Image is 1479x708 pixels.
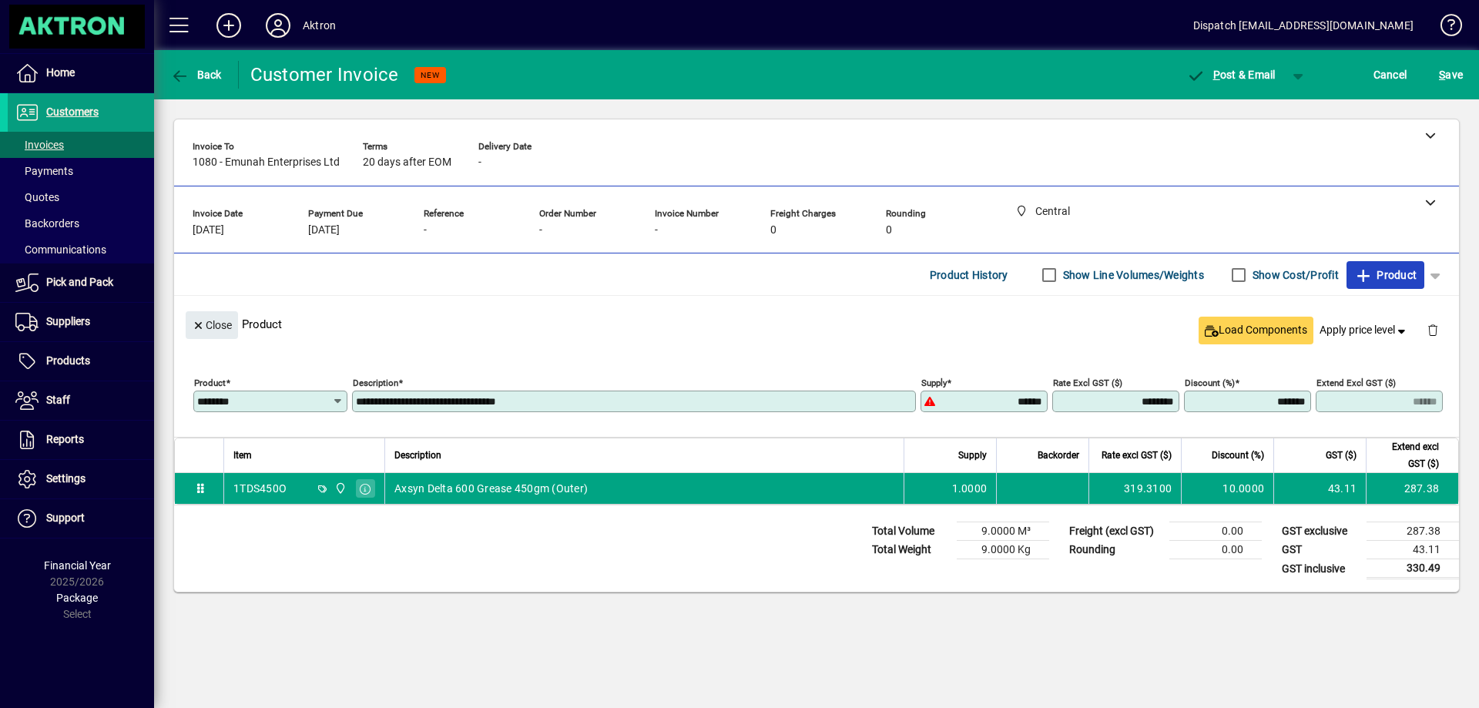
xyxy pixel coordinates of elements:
[46,315,90,327] span: Suppliers
[1435,61,1467,89] button: Save
[46,512,85,524] span: Support
[154,61,239,89] app-page-header-button: Back
[8,263,154,302] a: Pick and Pack
[1376,438,1439,472] span: Extend excl GST ($)
[1102,447,1172,464] span: Rate excl GST ($)
[1274,522,1367,541] td: GST exclusive
[1347,261,1424,289] button: Product
[15,191,59,203] span: Quotes
[233,481,287,496] div: 1TDS450O
[1354,263,1417,287] span: Product
[930,263,1008,287] span: Product History
[1212,447,1264,464] span: Discount (%)
[15,243,106,256] span: Communications
[1205,322,1307,338] span: Load Components
[1169,541,1262,559] td: 0.00
[182,317,242,331] app-page-header-button: Close
[1186,69,1276,81] span: ost & Email
[421,70,440,80] span: NEW
[424,224,427,237] span: -
[1181,473,1273,504] td: 10.0000
[1053,377,1122,388] mat-label: Rate excl GST ($)
[952,481,988,496] span: 1.0000
[193,156,340,169] span: 1080 - Emunah Enterprises Ltd
[1274,541,1367,559] td: GST
[8,342,154,381] a: Products
[1169,522,1262,541] td: 0.00
[193,224,224,237] span: [DATE]
[46,354,90,367] span: Products
[478,156,481,169] span: -
[1414,323,1451,337] app-page-header-button: Delete
[1439,69,1445,81] span: S
[864,522,957,541] td: Total Volume
[1098,481,1172,496] div: 319.3100
[1367,522,1459,541] td: 287.38
[8,132,154,158] a: Invoices
[8,499,154,538] a: Support
[958,447,987,464] span: Supply
[250,62,399,87] div: Customer Invoice
[15,217,79,230] span: Backorders
[1373,62,1407,87] span: Cancel
[1320,322,1409,338] span: Apply price level
[539,224,542,237] span: -
[363,156,451,169] span: 20 days after EOM
[1061,541,1169,559] td: Rounding
[46,433,84,445] span: Reports
[770,224,776,237] span: 0
[1414,311,1451,348] button: Delete
[1439,62,1463,87] span: ave
[1326,447,1357,464] span: GST ($)
[192,313,232,338] span: Close
[8,421,154,459] a: Reports
[308,224,340,237] span: [DATE]
[46,276,113,288] span: Pick and Pack
[1313,317,1415,344] button: Apply price level
[1061,522,1169,541] td: Freight (excl GST)
[8,54,154,92] a: Home
[957,541,1049,559] td: 9.0000 Kg
[1316,377,1396,388] mat-label: Extend excl GST ($)
[394,481,588,496] span: Axsyn Delta 600 Grease 450gm (Outer)
[1185,377,1235,388] mat-label: Discount (%)
[233,447,252,464] span: Item
[1199,317,1313,344] button: Load Components
[1249,267,1339,283] label: Show Cost/Profit
[1060,267,1204,283] label: Show Line Volumes/Weights
[194,377,226,388] mat-label: Product
[1273,473,1366,504] td: 43.11
[8,381,154,420] a: Staff
[921,377,947,388] mat-label: Supply
[46,66,75,79] span: Home
[174,296,1459,352] div: Product
[394,447,441,464] span: Description
[15,139,64,151] span: Invoices
[44,559,111,572] span: Financial Year
[1367,541,1459,559] td: 43.11
[1213,69,1220,81] span: P
[8,237,154,263] a: Communications
[1366,473,1458,504] td: 287.38
[864,541,957,559] td: Total Weight
[8,210,154,237] a: Backorders
[1370,61,1411,89] button: Cancel
[924,261,1015,289] button: Product History
[166,61,226,89] button: Back
[8,303,154,341] a: Suppliers
[353,377,398,388] mat-label: Description
[15,165,73,177] span: Payments
[1193,13,1414,38] div: Dispatch [EMAIL_ADDRESS][DOMAIN_NAME]
[957,522,1049,541] td: 9.0000 M³
[170,69,222,81] span: Back
[8,460,154,498] a: Settings
[1274,559,1367,579] td: GST inclusive
[886,224,892,237] span: 0
[46,106,99,118] span: Customers
[655,224,658,237] span: -
[1367,559,1459,579] td: 330.49
[186,311,238,339] button: Close
[303,13,336,38] div: Aktron
[253,12,303,39] button: Profile
[1179,61,1283,89] button: Post & Email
